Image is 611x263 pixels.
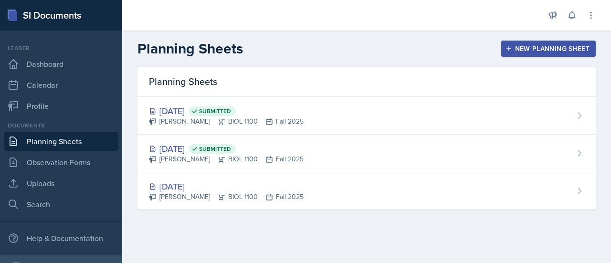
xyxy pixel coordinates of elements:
a: Search [4,195,118,214]
div: [PERSON_NAME] BIOL 1100 Fall 2025 [149,154,304,164]
div: Documents [4,121,118,130]
h2: Planning Sheets [137,40,243,57]
div: Planning Sheets [137,67,596,97]
div: [PERSON_NAME] BIOL 1100 Fall 2025 [149,192,304,202]
div: [DATE] [149,180,304,193]
a: Dashboard [4,54,118,74]
a: Profile [4,96,118,116]
a: Calendar [4,75,118,95]
div: Leader [4,44,118,53]
div: [PERSON_NAME] BIOL 1100 Fall 2025 [149,116,304,126]
div: [DATE] [149,105,304,117]
a: [DATE] Submitted [PERSON_NAME]BIOL 1100Fall 2025 [137,135,596,172]
div: [DATE] [149,142,304,155]
a: Observation Forms [4,153,118,172]
div: Help & Documentation [4,229,118,248]
span: Submitted [199,145,231,153]
a: Planning Sheets [4,132,118,151]
div: New Planning Sheet [507,45,590,53]
a: Uploads [4,174,118,193]
button: New Planning Sheet [501,41,596,57]
span: Submitted [199,107,231,115]
a: [DATE] Submitted [PERSON_NAME]BIOL 1100Fall 2025 [137,97,596,135]
a: [DATE] [PERSON_NAME]BIOL 1100Fall 2025 [137,172,596,210]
